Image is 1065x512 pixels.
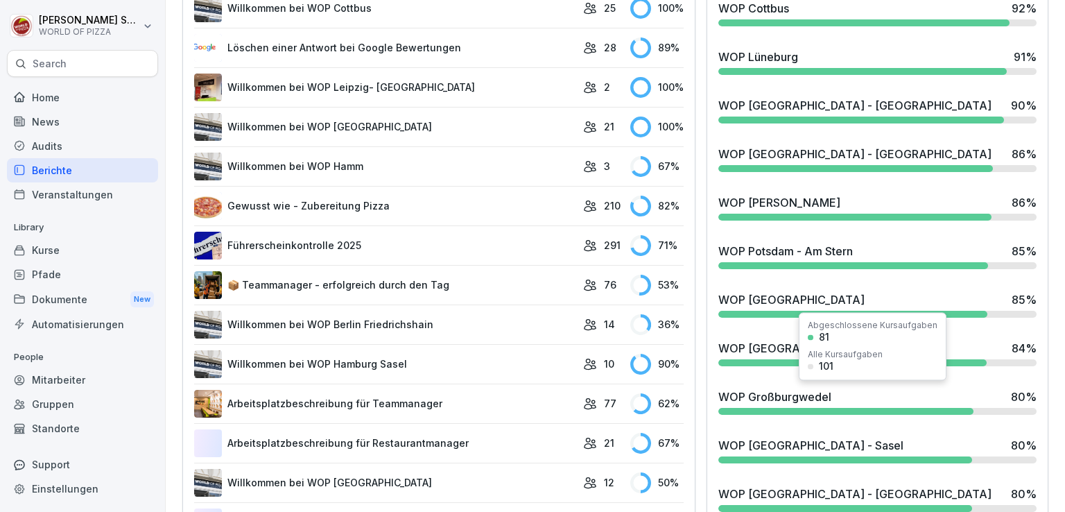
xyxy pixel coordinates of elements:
a: Willkommen bei WOP Hamm [194,153,576,180]
img: keyxshsiptlzza7y5609urx9.png [194,74,222,101]
div: WOP [GEOGRAPHIC_DATA] [718,291,865,308]
a: Kurse [7,238,158,262]
a: Automatisierungen [7,312,158,336]
a: News [7,110,158,134]
a: Pfade [7,262,158,287]
div: 100 % [630,77,684,98]
div: WOP [GEOGRAPHIC_DATA] - [GEOGRAPHIC_DATA] [718,97,992,114]
img: ax2nnx46jihk0u0mqtqfo3fl.png [194,153,222,180]
p: Search [33,57,67,71]
div: WOP [GEOGRAPHIC_DATA] - [GEOGRAPHIC_DATA] [718,146,992,162]
p: 10 [604,357,614,371]
a: WOP [GEOGRAPHIC_DATA]85% [713,286,1042,323]
div: WOP [PERSON_NAME] [718,194,840,211]
p: 2 [604,80,610,94]
a: WOP Lüneburg91% [713,43,1042,80]
a: WOP [GEOGRAPHIC_DATA] - Sasel80% [713,432,1042,469]
div: 86 % [1012,146,1037,162]
a: WOP [GEOGRAPHIC_DATA]84% [713,334,1042,372]
a: 📦 Teammanager - erfolgreich durch den Tag [194,271,576,299]
a: Führerscheinkontrolle 2025 [194,232,576,259]
div: 91 % [1014,49,1037,65]
img: rfw3neovmcky7iknxqrn3vpn.png [194,34,222,62]
a: Willkommen bei WOP Berlin Friedrichshain [194,311,576,339]
div: WOP Großburgwedel [718,389,831,405]
p: People [7,346,158,368]
div: 67 % [630,433,684,454]
div: 71 % [630,235,684,256]
a: Willkommen bei WOP Leipzig- [GEOGRAPHIC_DATA] [194,74,576,101]
div: 82 % [630,196,684,216]
p: 210 [604,198,621,213]
p: Library [7,216,158,239]
div: 89 % [630,37,684,58]
img: ax2nnx46jihk0u0mqtqfo3fl.png [194,113,222,141]
div: 80 % [1011,437,1037,454]
div: WOP Potsdam - Am Stern [718,243,853,259]
a: DokumenteNew [7,287,158,312]
div: 80 % [1011,389,1037,405]
p: 12 [604,475,614,490]
div: Support [7,452,158,477]
a: Gruppen [7,392,158,416]
div: 90 % [1011,97,1037,114]
a: WOP [PERSON_NAME]86% [713,189,1042,226]
div: Veranstaltungen [7,182,158,207]
p: 28 [604,40,616,55]
a: Audits [7,134,158,158]
div: 81 [819,332,829,342]
div: Dokumente [7,287,158,312]
a: Arbeitsplatzbeschreibung für Restaurantmanager [194,429,576,457]
a: Löschen einer Antwort bei Google Bewertungen [194,34,576,62]
div: 50 % [630,472,684,493]
div: 80 % [1011,486,1037,502]
a: WOP [GEOGRAPHIC_DATA] - [GEOGRAPHIC_DATA]86% [713,140,1042,178]
div: WOP [GEOGRAPHIC_DATA] - [GEOGRAPHIC_DATA] [718,486,992,502]
div: 100 % [630,117,684,137]
img: kp3cph9beugg37kbjst8gl5x.png [194,232,222,259]
p: WORLD OF PIZZA [39,27,140,37]
img: s93ht26mv7ymj1vrnqc7xuzu.png [194,192,222,220]
div: 85 % [1012,291,1037,308]
a: WOP Potsdam - Am Stern85% [713,237,1042,275]
a: Willkommen bei WOP [GEOGRAPHIC_DATA] [194,469,576,497]
img: ax2nnx46jihk0u0mqtqfo3fl.png [194,311,222,339]
p: 25 [604,1,616,15]
p: [PERSON_NAME] Seraphim [39,15,140,26]
img: gp39zyhmjj8jqmmmqhmlp4ym.png [194,390,222,418]
p: 3 [604,159,610,173]
img: ofkaf57qe2vyr6d9h2nm8kkd.png [194,271,222,299]
a: Standorte [7,416,158,441]
a: Mitarbeiter [7,368,158,392]
p: 21 [604,436,614,450]
div: 67 % [630,156,684,177]
p: 21 [604,119,614,134]
a: Home [7,85,158,110]
div: Abgeschlossene Kursaufgaben [808,321,937,330]
a: Willkommen bei WOP [GEOGRAPHIC_DATA] [194,113,576,141]
div: 53 % [630,275,684,296]
div: 85 % [1012,243,1037,259]
div: 86 % [1012,194,1037,211]
p: 76 [604,278,616,292]
img: ax2nnx46jihk0u0mqtqfo3fl.png [194,469,222,497]
a: WOP [GEOGRAPHIC_DATA] - [GEOGRAPHIC_DATA]90% [713,92,1042,129]
div: New [130,291,154,307]
a: Einstellungen [7,477,158,501]
div: 101 [819,361,833,371]
div: 62 % [630,393,684,414]
div: 36 % [630,314,684,335]
a: WOP Großburgwedel80% [713,383,1042,420]
img: ax2nnx46jihk0u0mqtqfo3fl.png [194,350,222,378]
a: Berichte [7,158,158,182]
